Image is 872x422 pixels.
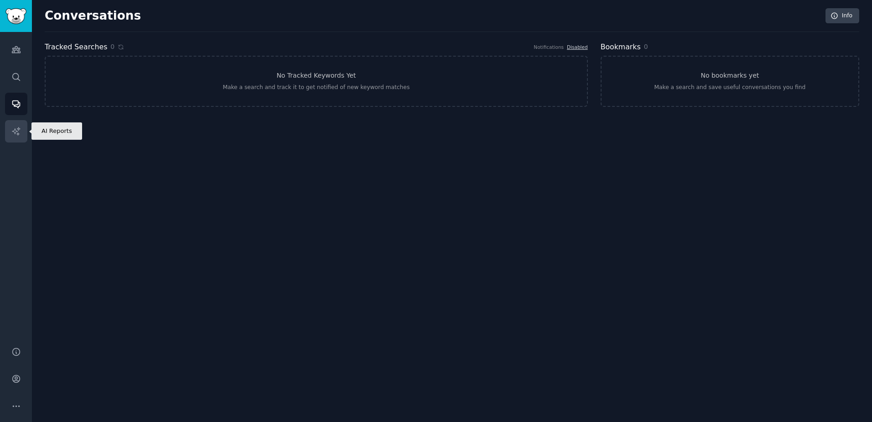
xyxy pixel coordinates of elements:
a: No Tracked Keywords YetMake a search and track it to get notified of new keyword matches [45,56,588,107]
h2: Tracked Searches [45,42,107,53]
span: 0 [644,43,648,50]
div: Make a search and save useful conversations you find [654,84,805,92]
img: GummySearch logo [5,8,26,24]
h2: Conversations [45,9,141,23]
a: Info [825,8,859,24]
h3: No Tracked Keywords Yet [276,71,356,80]
div: Notifications [534,44,564,50]
a: No bookmarks yetMake a search and save useful conversations you find [601,56,859,107]
h2: Bookmarks [601,42,641,53]
h3: No bookmarks yet [701,71,759,80]
span: 0 [110,42,114,52]
a: Disabled [567,44,588,50]
div: Make a search and track it to get notified of new keyword matches [223,84,410,92]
